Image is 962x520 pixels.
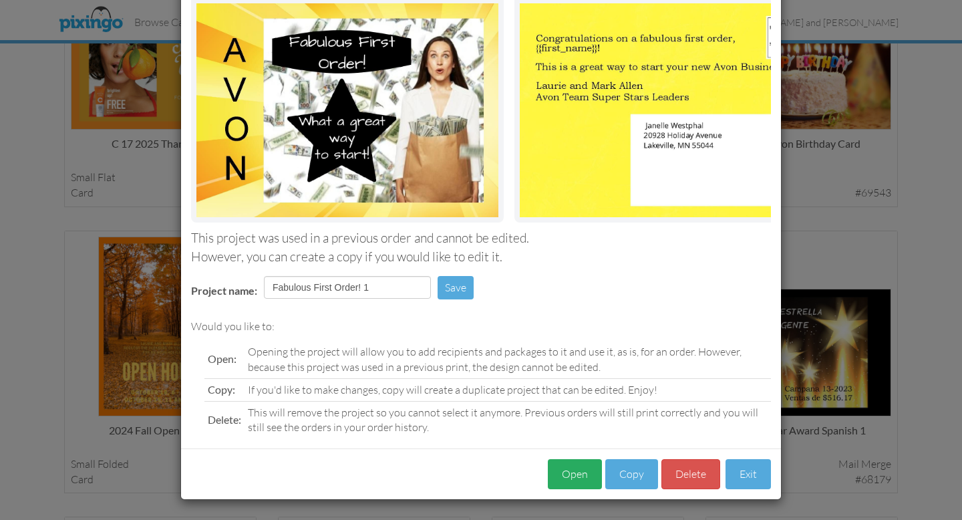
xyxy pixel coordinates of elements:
button: Copy [605,459,658,489]
td: This will remove the project so you cannot select it anymore. Previous orders will still print co... [245,401,771,438]
div: This project was used in a previous order and cannot be edited. [191,229,771,247]
button: Open [548,459,602,489]
input: Enter project name [264,276,431,299]
div: Would you like to: [191,319,771,334]
button: Exit [726,459,771,489]
button: Save [438,276,474,299]
img: Landscape Image [196,3,498,217]
span: Open: [208,352,236,365]
div: However, you can create a copy if you would like to edit it. [191,248,771,266]
span: Delete: [208,413,241,426]
button: Delete [661,459,720,489]
span: Copy: [208,383,235,396]
img: Portrait Image [520,3,822,217]
td: If you'd like to make changes, copy will create a duplicate project that can be edited. Enjoy! [245,378,771,401]
td: Opening the project will allow you to add recipients and packages to it and use it, as is, for an... [245,341,771,378]
label: Project name: [191,283,257,299]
